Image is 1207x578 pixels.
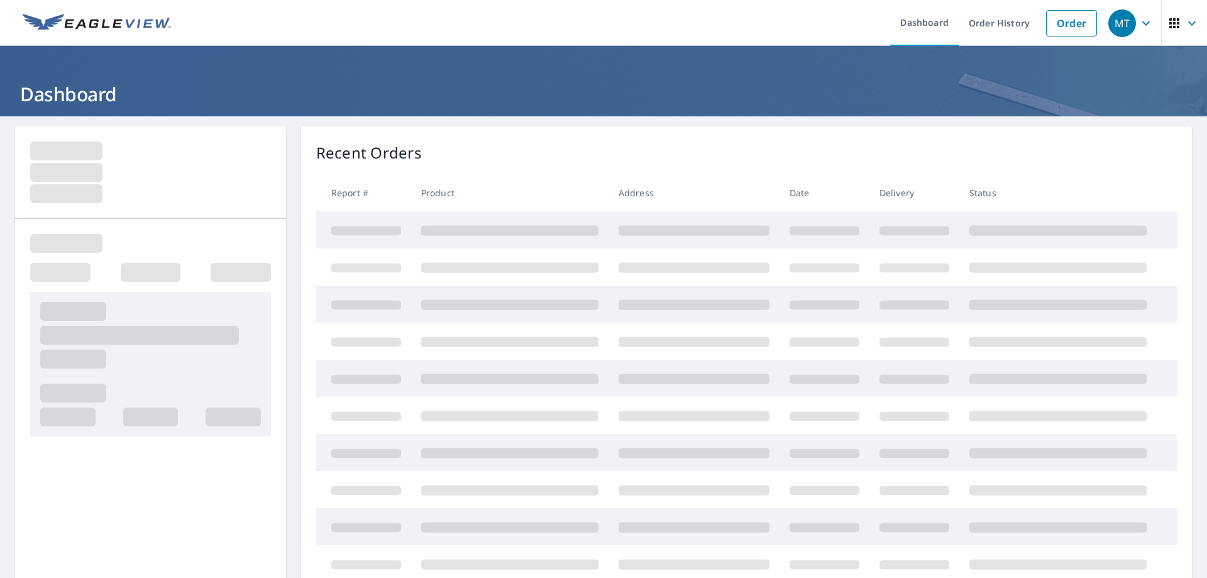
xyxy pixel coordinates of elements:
th: Date [780,174,869,211]
h1: Dashboard [15,81,1192,107]
p: Recent Orders [316,142,422,164]
th: Status [959,174,1157,211]
th: Product [411,174,609,211]
img: EV Logo [23,14,171,33]
a: Order [1046,10,1097,36]
th: Report # [316,174,411,211]
th: Delivery [869,174,959,211]
div: MT [1108,9,1136,37]
th: Address [609,174,780,211]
